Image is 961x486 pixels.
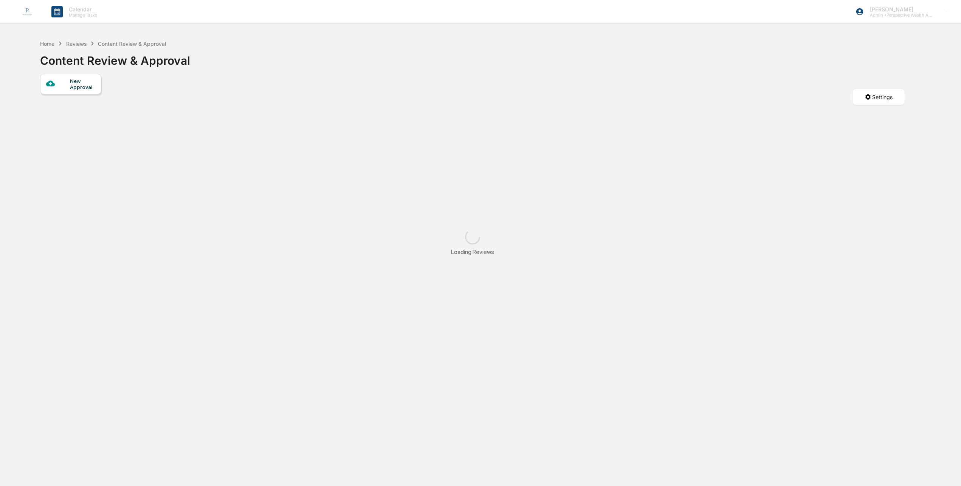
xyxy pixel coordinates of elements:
button: Settings [852,89,905,105]
p: [PERSON_NAME] [864,6,934,12]
p: Admin • Perspective Wealth Advisors [864,12,934,18]
p: Calendar [63,6,101,12]
p: Manage Tasks [63,12,101,18]
img: logo [18,3,36,21]
div: Loading Reviews [451,248,494,255]
div: New Approval [70,78,95,90]
div: Content Review & Approval [98,40,166,47]
div: Home [40,40,54,47]
div: Reviews [66,40,87,47]
div: Content Review & Approval [40,48,190,67]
